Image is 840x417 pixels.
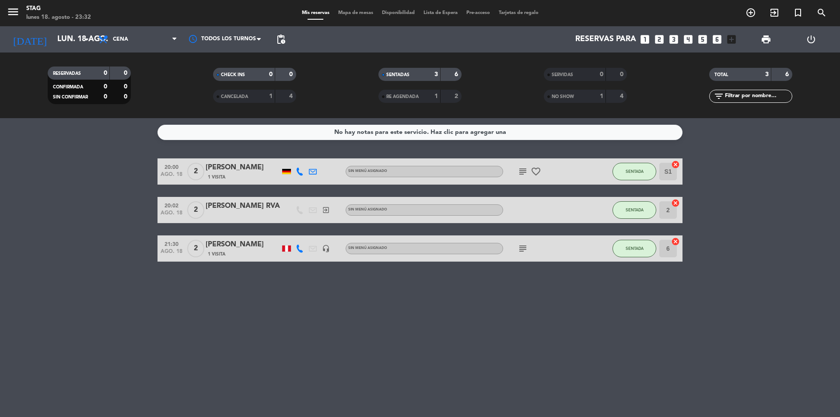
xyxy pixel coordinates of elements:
i: arrow_drop_down [81,34,92,45]
strong: 0 [124,84,129,90]
span: 2 [187,201,204,219]
i: looks_two [654,34,665,45]
strong: 4 [620,93,625,99]
div: LOG OUT [788,26,833,53]
strong: 0 [289,71,294,77]
strong: 0 [600,71,603,77]
button: SENTADA [612,201,656,219]
button: SENTADA [612,163,656,180]
input: Filtrar por nombre... [724,91,792,101]
strong: 0 [104,94,107,100]
strong: 6 [785,71,791,77]
span: 1 Visita [208,174,225,181]
span: 2 [187,163,204,180]
span: RE AGENDADA [386,95,419,99]
span: pending_actions [276,34,286,45]
strong: 3 [434,71,438,77]
i: cancel [671,237,680,246]
strong: 6 [455,71,460,77]
span: Pre-acceso [462,11,494,15]
div: lunes 18. agosto - 23:32 [26,13,91,22]
span: NO SHOW [552,95,574,99]
span: 20:00 [161,161,182,172]
button: SENTADA [612,240,656,257]
strong: 0 [124,70,129,76]
i: looks_5 [697,34,708,45]
button: menu [7,5,20,21]
i: looks_4 [682,34,694,45]
i: looks_one [639,34,651,45]
span: 21:30 [161,238,182,249]
strong: 0 [620,71,625,77]
span: Lista de Espera [419,11,462,15]
strong: 3 [765,71,769,77]
span: SENTADAS [386,73,409,77]
span: Mapa de mesas [334,11,378,15]
span: SENTADA [626,207,644,212]
span: SENTADA [626,169,644,174]
span: TOTAL [714,73,728,77]
span: ago. 18 [161,249,182,259]
span: print [761,34,771,45]
strong: 0 [104,70,107,76]
div: [PERSON_NAME] RVA [206,200,280,212]
i: [DATE] [7,30,53,49]
span: CONFIRMADA [53,85,83,89]
span: Sin menú asignado [348,246,387,250]
span: Cena [113,36,128,42]
i: add_box [726,34,737,45]
span: 1 Visita [208,251,225,258]
span: Disponibilidad [378,11,419,15]
span: CHECK INS [221,73,245,77]
strong: 0 [269,71,273,77]
i: exit_to_app [769,7,780,18]
span: RESERVADAS [53,71,81,76]
div: [PERSON_NAME] [206,239,280,250]
span: SENTADA [626,246,644,251]
strong: 2 [455,93,460,99]
i: cancel [671,199,680,207]
span: Mis reservas [297,11,334,15]
i: turned_in_not [793,7,803,18]
strong: 1 [600,93,603,99]
div: No hay notas para este servicio. Haz clic para agregar una [334,127,506,137]
i: search [816,7,827,18]
strong: 4 [289,93,294,99]
i: looks_6 [711,34,723,45]
span: SERVIDAS [552,73,573,77]
i: menu [7,5,20,18]
strong: 1 [434,93,438,99]
span: ago. 18 [161,172,182,182]
i: power_settings_new [806,34,816,45]
span: ago. 18 [161,210,182,220]
i: filter_list [714,91,724,102]
i: subject [518,243,528,254]
i: subject [518,166,528,177]
strong: 1 [269,93,273,99]
strong: 0 [124,94,129,100]
span: 20:02 [161,200,182,210]
div: STAG [26,4,91,13]
span: Reservas para [575,35,636,44]
span: 2 [187,240,204,257]
strong: 0 [104,84,107,90]
i: headset_mic [322,245,330,252]
span: CANCELADA [221,95,248,99]
i: cancel [671,160,680,169]
span: Sin menú asignado [348,169,387,173]
span: Tarjetas de regalo [494,11,543,15]
i: favorite_border [531,166,541,177]
span: Sin menú asignado [348,208,387,211]
div: [PERSON_NAME] [206,162,280,173]
i: exit_to_app [322,206,330,214]
i: looks_3 [668,34,679,45]
span: SIN CONFIRMAR [53,95,88,99]
i: add_circle_outline [745,7,756,18]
